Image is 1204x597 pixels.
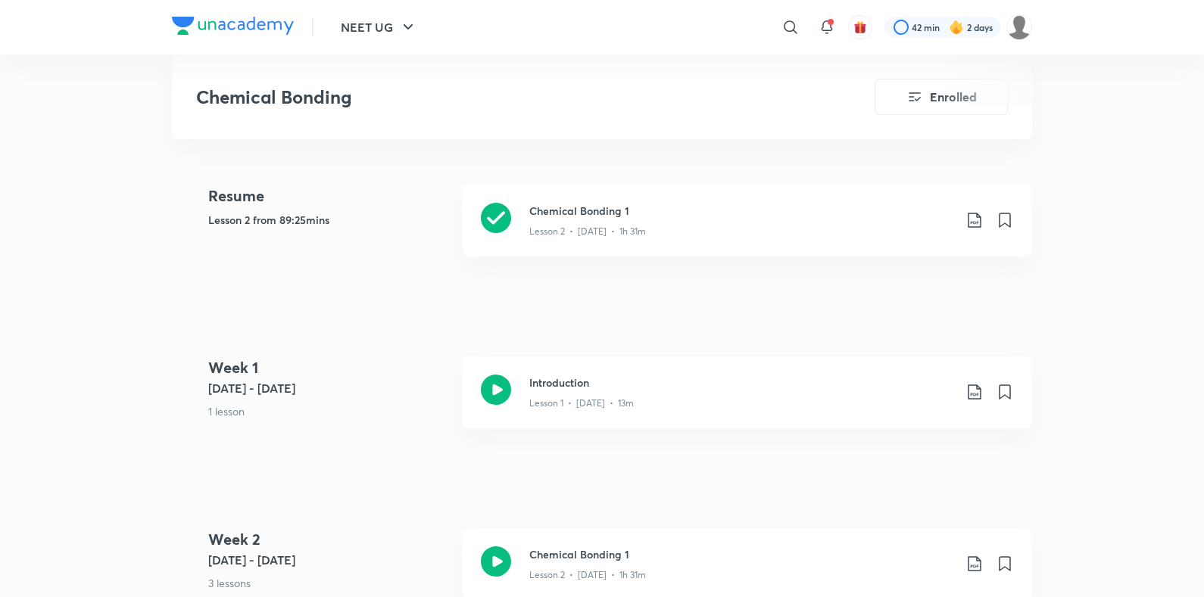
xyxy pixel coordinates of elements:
p: Lesson 2 • [DATE] • 1h 31m [529,225,646,238]
h3: Chemical Bonding 1 [529,203,953,219]
a: Company Logo [172,17,294,39]
h4: Week 2 [208,528,451,551]
h3: Introduction [529,375,953,390]
button: Enrolled [875,79,1008,115]
button: NEET UG [332,12,426,42]
h3: Chemical Bonding 1 [529,546,953,562]
p: Lesson 1 • [DATE] • 13m [529,396,634,410]
a: Chemical Bonding 1Lesson 2 • [DATE] • 1h 31m [463,185,1032,275]
a: IntroductionLesson 1 • [DATE] • 13m [463,356,1032,446]
img: Company Logo [172,17,294,35]
h3: Chemical Bonding [196,86,789,108]
button: avatar [848,15,872,39]
h5: Lesson 2 from 89:25mins [208,212,451,228]
h5: [DATE] - [DATE] [208,379,451,397]
img: avatar [853,20,867,34]
h4: Week 1 [208,356,451,379]
p: Lesson 2 • [DATE] • 1h 31m [529,568,646,582]
p: 3 lessons [208,575,451,591]
img: ANSHITA AGRAWAL [1006,14,1032,40]
h5: [DATE] - [DATE] [208,551,451,569]
img: streak [949,20,964,35]
p: 1 lesson [208,403,451,419]
h4: Resume [208,185,451,207]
